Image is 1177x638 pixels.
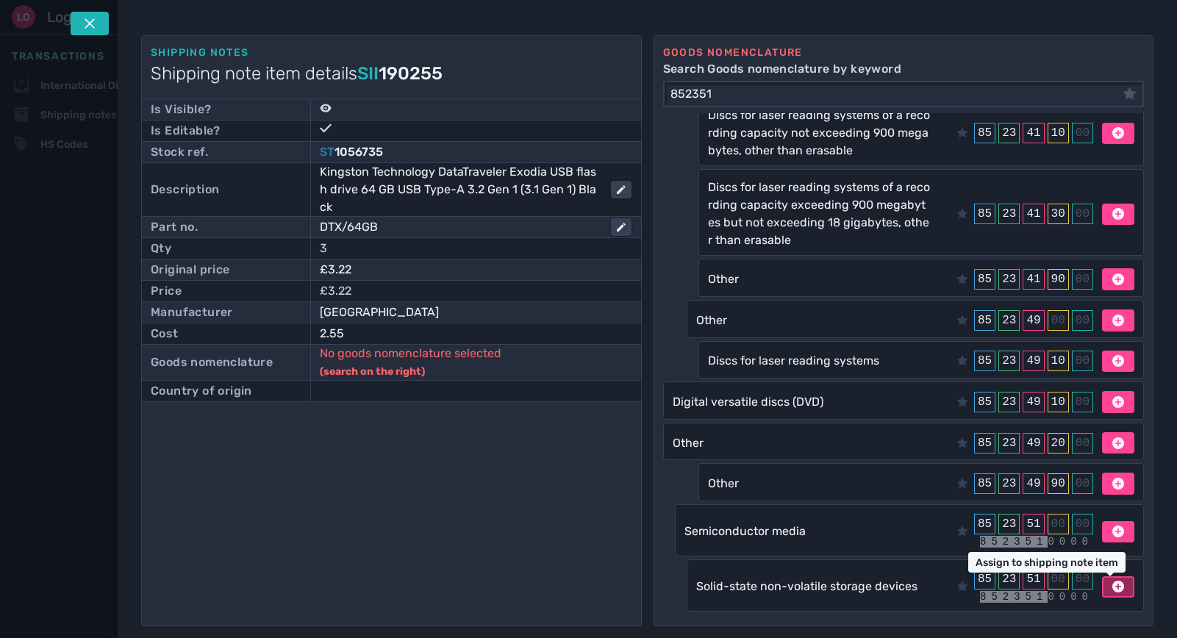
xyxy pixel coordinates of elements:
[335,145,383,159] span: 1056735
[1048,569,1069,589] div: 00
[974,473,995,494] div: 85
[998,269,1020,290] div: 23
[998,473,1020,494] div: 23
[1072,123,1093,143] div: 00
[974,569,995,589] div: 85
[974,310,995,331] div: 85
[1072,310,1093,331] div: 00
[980,536,1048,548] mark: 852351
[1072,269,1093,290] div: 00
[320,145,335,159] span: ST
[998,392,1020,412] div: 23
[998,351,1020,371] div: 23
[974,269,995,290] div: 85
[968,552,1126,573] div: Assign to shipping note item
[673,393,823,411] div: Digital versatile discs (DVD)
[998,123,1020,143] div: 23
[696,312,727,329] div: Other
[998,514,1020,534] div: 23
[71,12,109,35] button: Tap escape key to close
[379,63,443,84] span: 190255
[684,523,806,540] div: Semiconductor media
[151,282,182,300] div: Price
[320,345,631,380] p: No goods nomenclature selected
[320,304,610,321] div: [GEOGRAPHIC_DATA]
[708,107,930,159] div: Discs for laser reading systems of a recording capacity not exceeding 900 megabytes, other than e...
[151,325,179,343] div: Cost
[1023,310,1044,331] div: 49
[708,179,930,249] div: Discs for laser reading systems of a recording capacity exceeding 900 megabytes but not exceeding...
[151,240,171,257] div: Qty
[151,382,252,400] div: Country of origin
[998,310,1020,331] div: 23
[1048,204,1069,224] div: 30
[1023,569,1044,589] div: 51
[1072,433,1093,454] div: 00
[151,181,219,198] div: Description
[320,218,598,236] div: DTX/64GB
[1023,269,1044,290] div: 41
[974,204,995,224] div: 85
[708,475,739,492] div: Other
[151,45,632,60] div: Shipping notes
[1072,392,1093,412] div: 00
[320,261,610,279] div: £3.22
[357,63,379,84] span: SII
[1072,569,1093,589] div: 00
[151,304,233,321] div: Manufacturer
[1072,204,1093,224] div: 00
[974,534,1096,550] div: 0000
[320,325,610,343] div: 2.55
[974,589,1096,605] div: 0000
[974,392,995,412] div: 85
[1048,351,1069,371] div: 10
[1023,392,1044,412] div: 49
[1048,310,1069,331] div: 00
[151,354,273,371] div: Goods nomenclature
[998,433,1020,454] div: 23
[998,569,1020,589] div: 23
[151,261,230,279] div: Original price
[974,123,995,143] div: 85
[665,82,1123,106] input: Search Goods nomenclature by keyword
[1072,514,1093,534] div: 00
[663,45,1144,60] div: Goods nomenclature
[151,218,198,236] div: Part no.
[1072,351,1093,371] div: 00
[974,433,995,454] div: 85
[151,60,632,87] h1: Shipping note item details
[974,514,995,534] div: 85
[980,591,1048,603] mark: 852351
[320,282,631,300] div: £3.22
[708,352,879,370] div: Discs for laser reading systems
[151,101,211,118] div: Is Visible?
[1023,204,1044,224] div: 41
[320,365,425,378] span: (search on the right)
[673,434,704,452] div: Other
[1048,473,1069,494] div: 90
[320,240,631,257] div: 3
[974,351,995,371] div: 85
[151,122,221,140] div: Is Editable?
[320,163,598,216] div: Kingston Technology DataTraveler Exodia USB flash drive 64 GB USB Type-A 3.2 Gen 1 (3.1 Gen 1) Black
[1048,392,1069,412] div: 10
[1023,433,1044,454] div: 49
[1048,269,1069,290] div: 90
[1048,514,1069,534] div: 00
[151,143,208,161] div: Stock ref.
[1023,123,1044,143] div: 41
[1072,473,1093,494] div: 00
[1048,123,1069,143] div: 10
[1023,514,1044,534] div: 51
[708,270,739,288] div: Other
[1023,351,1044,371] div: 49
[1023,473,1044,494] div: 49
[998,204,1020,224] div: 23
[696,578,917,595] div: Solid-state non-volatile storage devices
[1048,433,1069,454] div: 20
[663,60,1144,78] label: Search Goods nomenclature by keyword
